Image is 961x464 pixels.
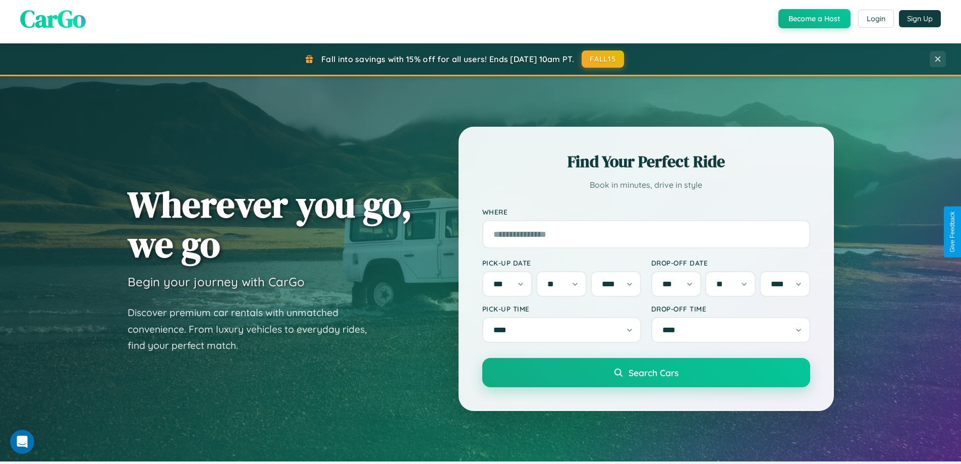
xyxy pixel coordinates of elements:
label: Drop-off Time [651,304,810,313]
span: Fall into savings with 15% off for all users! Ends [DATE] 10am PT. [321,54,574,64]
p: Discover premium car rentals with unmatched convenience. From luxury vehicles to everyday rides, ... [128,304,380,354]
span: Search Cars [629,367,679,378]
label: Drop-off Date [651,259,810,267]
button: FALL15 [582,50,624,68]
label: Pick-up Date [482,259,641,267]
label: Where [482,208,810,216]
iframe: Intercom live chat [10,430,34,454]
button: Login [858,10,894,28]
h2: Find Your Perfect Ride [482,150,810,173]
span: CarGo [20,2,86,35]
button: Become a Host [778,9,851,28]
button: Sign Up [899,10,941,27]
div: Give Feedback [949,212,956,252]
p: Book in minutes, drive in style [482,178,810,192]
h3: Begin your journey with CarGo [128,274,305,289]
label: Pick-up Time [482,304,641,313]
button: Search Cars [482,358,810,387]
h1: Wherever you go, we go [128,184,412,264]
